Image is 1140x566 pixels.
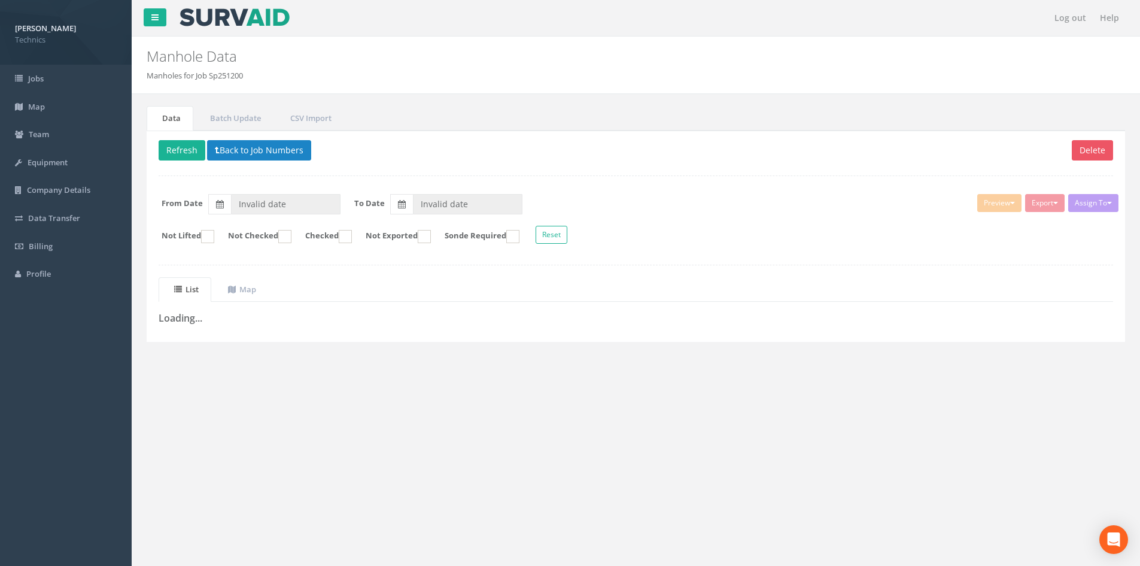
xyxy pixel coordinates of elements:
[162,198,203,209] label: From Date
[174,284,199,295] uib-tab-heading: List
[28,73,44,84] span: Jobs
[433,230,519,243] label: Sonde Required
[212,277,269,302] a: Map
[216,230,291,243] label: Not Checked
[159,277,211,302] a: List
[1099,525,1128,554] div: Open Intercom Messenger
[15,20,117,45] a: [PERSON_NAME] Technics
[228,284,256,295] uib-tab-heading: Map
[536,226,567,244] button: Reset
[28,101,45,112] span: Map
[1072,140,1113,161] button: Delete
[28,213,80,223] span: Data Transfer
[1025,194,1065,212] button: Export
[275,106,344,131] a: CSV Import
[150,230,214,243] label: Not Lifted
[1068,194,1118,212] button: Assign To
[29,129,49,140] span: Team
[159,313,1113,324] h3: Loading...
[207,140,311,161] button: Back to Job Numbers
[194,106,273,131] a: Batch Update
[413,194,522,214] input: To Date
[29,241,53,252] span: Billing
[28,157,68,168] span: Equipment
[147,49,959,64] h2: Manhole Data
[231,194,341,214] input: From Date
[26,268,51,279] span: Profile
[977,194,1022,212] button: Preview
[147,70,243,81] li: Manholes for Job Sp251200
[354,230,431,243] label: Not Exported
[147,106,193,131] a: Data
[15,34,117,46] span: Technics
[159,140,205,161] button: Refresh
[15,23,76,34] strong: [PERSON_NAME]
[27,184,90,195] span: Company Details
[293,230,352,243] label: Checked
[354,198,385,209] label: To Date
